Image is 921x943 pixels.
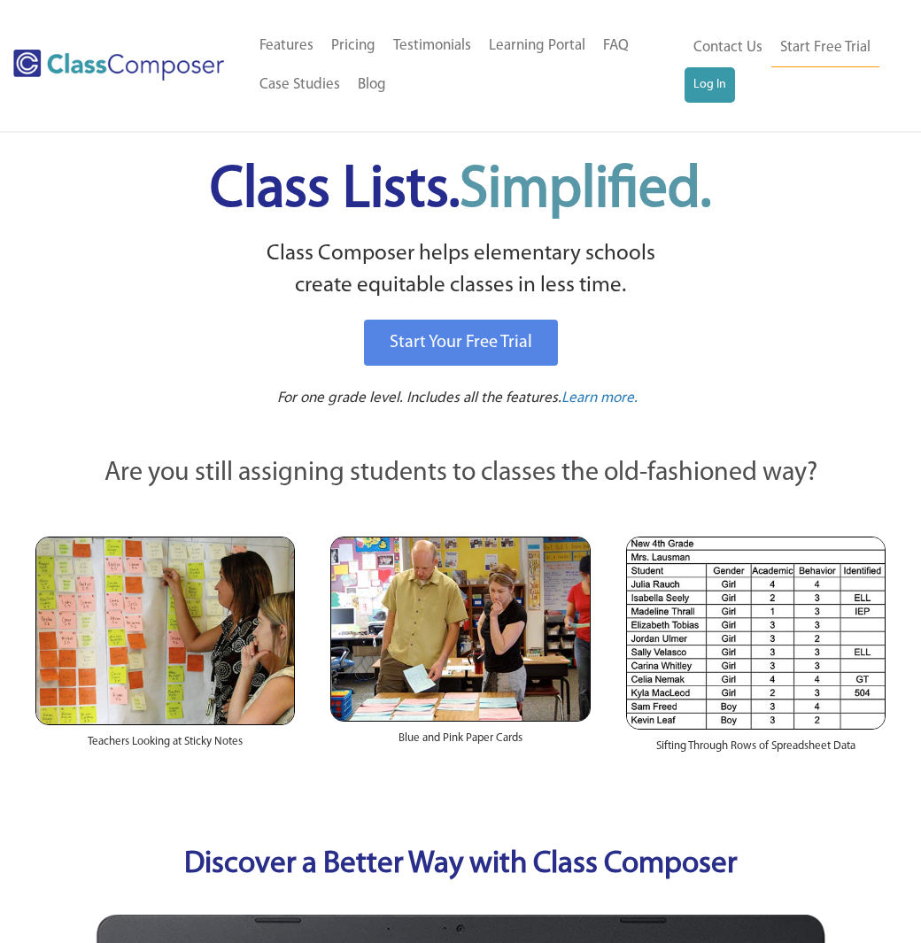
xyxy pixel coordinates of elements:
nav: Header Menu [251,27,685,104]
span: Simplified. [460,162,711,220]
a: Contact Us [685,28,771,67]
nav: Header Menu [685,28,895,103]
a: Learn more. [561,388,638,410]
img: Blue and Pink Paper Cards [330,537,590,722]
span: Class Lists. [210,162,711,220]
a: Testimonials [384,27,480,66]
p: Are you still assigning students to classes the old-fashioned way? [35,454,886,493]
a: FAQ [594,27,638,66]
span: Start Your Free Trial [390,334,532,352]
div: Teachers Looking at Sticky Notes [35,725,295,768]
span: For one grade level. Includes all the features. [277,390,561,406]
a: Start Free Trial [771,28,879,68]
a: Learning Portal [480,27,594,66]
img: Teachers Looking at Sticky Notes [35,537,295,725]
img: Spreadsheets [626,537,886,730]
a: Features [251,27,322,66]
a: Blog [349,66,395,104]
a: Start Your Free Trial [364,320,558,366]
a: Case Studies [251,66,349,104]
div: Sifting Through Rows of Spreadsheet Data [626,730,886,772]
a: Log In [685,67,735,103]
p: Class Composer helps elementary schools create equitable classes in less time. [18,238,903,303]
span: Learn more. [561,390,638,406]
img: Class Composer [13,50,224,81]
a: Pricing [322,27,384,66]
div: Blue and Pink Paper Cards [330,722,590,764]
p: Discover a Better Way with Class Composer [35,843,886,888]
